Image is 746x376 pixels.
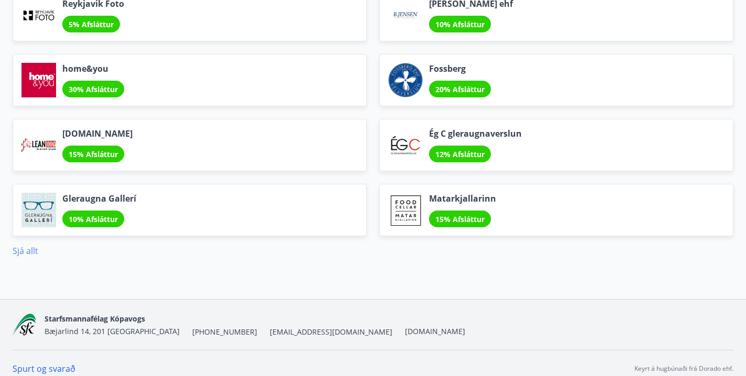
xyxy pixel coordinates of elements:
[429,128,522,139] span: Ég C gleraugnaverslun
[69,19,114,29] span: 5% Afsláttur
[45,314,145,324] span: Starfsmannafélag Kópavogs
[13,314,36,336] img: x5MjQkxwhnYn6YREZUTEa9Q4KsBUeQdWGts9Dj4O.png
[62,193,136,204] span: Gleraugna Gallerí
[435,214,485,224] span: 15% Afsláttur
[69,149,118,159] span: 15% Afsláttur
[13,245,38,257] a: Sjá allt
[429,193,496,204] span: Matarkjallarinn
[405,326,465,336] a: [DOMAIN_NAME]
[192,327,257,337] span: [PHONE_NUMBER]
[69,84,118,94] span: 30% Afsláttur
[69,214,118,224] span: 10% Afsláttur
[62,63,124,74] span: home&you
[45,326,180,336] span: Bæjarlind 14, 201 [GEOGRAPHIC_DATA]
[435,149,485,159] span: 12% Afsláttur
[429,63,491,74] span: Fossberg
[634,364,733,373] p: Keyrt á hugbúnaði frá Dorado ehf.
[270,327,392,337] span: [EMAIL_ADDRESS][DOMAIN_NAME]
[13,363,75,374] a: Spurt og svarað
[62,128,133,139] span: [DOMAIN_NAME]
[435,19,485,29] span: 10% Afsláttur
[435,84,485,94] span: 20% Afsláttur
